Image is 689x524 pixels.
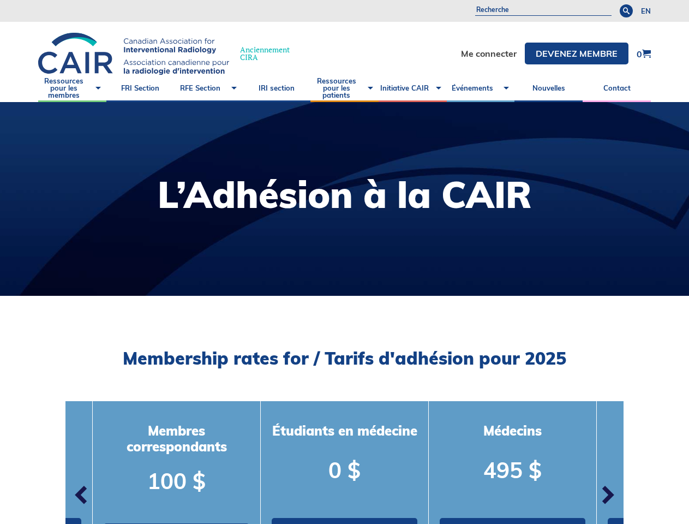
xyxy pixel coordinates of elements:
[447,75,515,102] a: Événements
[461,49,517,58] a: Me connecter
[38,75,106,102] a: Ressources pour les membres
[104,466,249,496] p: 100 $
[272,455,417,485] p: 0 $
[242,75,310,102] a: IRI section
[440,423,585,439] h3: Médecins
[158,176,532,213] h1: L’Adhésion à la CAIR
[641,8,651,15] a: en
[310,75,379,102] a: Ressources pour les patients
[104,423,249,455] h3: Membres correspondants
[65,348,624,368] h2: Membership rates for / Tarifs d'adhésion pour 2025
[272,423,417,439] h3: Étudiants en médecine
[514,75,583,102] a: Nouvelles
[637,49,651,58] a: 0
[240,46,290,61] span: Anciennement CIRA
[583,75,651,102] a: Contact
[175,75,243,102] a: RFE Section
[440,455,585,485] p: 495 $
[106,75,175,102] a: FRI Section
[38,33,301,75] a: AnciennementCIRA
[38,33,229,75] img: CIRA
[379,75,447,102] a: Initiative CAIR
[525,43,628,64] a: DEVENEZ MEMBRE
[475,5,612,16] input: Recherche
